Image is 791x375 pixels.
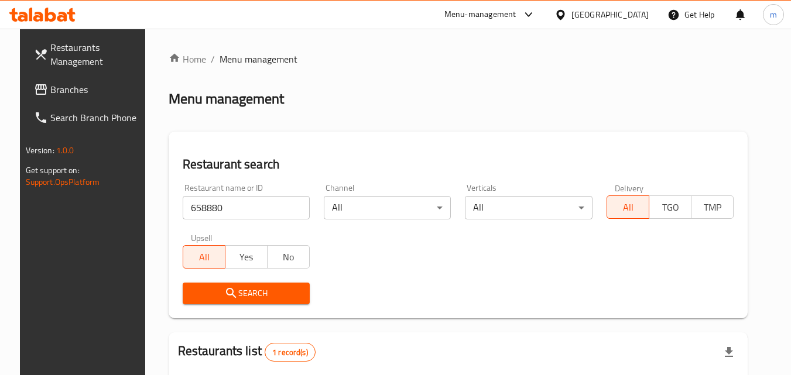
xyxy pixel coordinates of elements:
[50,40,143,68] span: Restaurants Management
[169,90,284,108] h2: Menu management
[265,347,315,358] span: 1 record(s)
[183,283,310,304] button: Search
[56,143,74,158] span: 1.0.0
[615,184,644,192] label: Delivery
[444,8,516,22] div: Menu-management
[178,342,316,362] h2: Restaurants list
[272,249,305,266] span: No
[612,199,645,216] span: All
[192,286,300,301] span: Search
[324,196,451,219] div: All
[607,195,649,219] button: All
[715,338,743,366] div: Export file
[696,199,729,216] span: TMP
[183,196,310,219] input: Search for restaurant name or ID..
[691,195,734,219] button: TMP
[50,82,143,97] span: Branches
[225,245,268,269] button: Yes
[770,8,777,21] span: m
[169,52,748,66] nav: breadcrumb
[230,249,263,266] span: Yes
[265,343,316,362] div: Total records count
[188,249,221,266] span: All
[267,245,310,269] button: No
[654,199,687,216] span: TGO
[50,111,143,125] span: Search Branch Phone
[649,195,691,219] button: TGO
[26,143,54,158] span: Version:
[26,174,100,190] a: Support.OpsPlatform
[183,156,734,173] h2: Restaurant search
[183,245,225,269] button: All
[26,163,80,178] span: Get support on:
[191,233,213,242] label: Upsell
[465,196,592,219] div: All
[571,8,649,21] div: [GEOGRAPHIC_DATA]
[25,33,152,75] a: Restaurants Management
[25,75,152,104] a: Branches
[169,52,206,66] a: Home
[220,52,297,66] span: Menu management
[25,104,152,132] a: Search Branch Phone
[211,52,215,66] li: /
